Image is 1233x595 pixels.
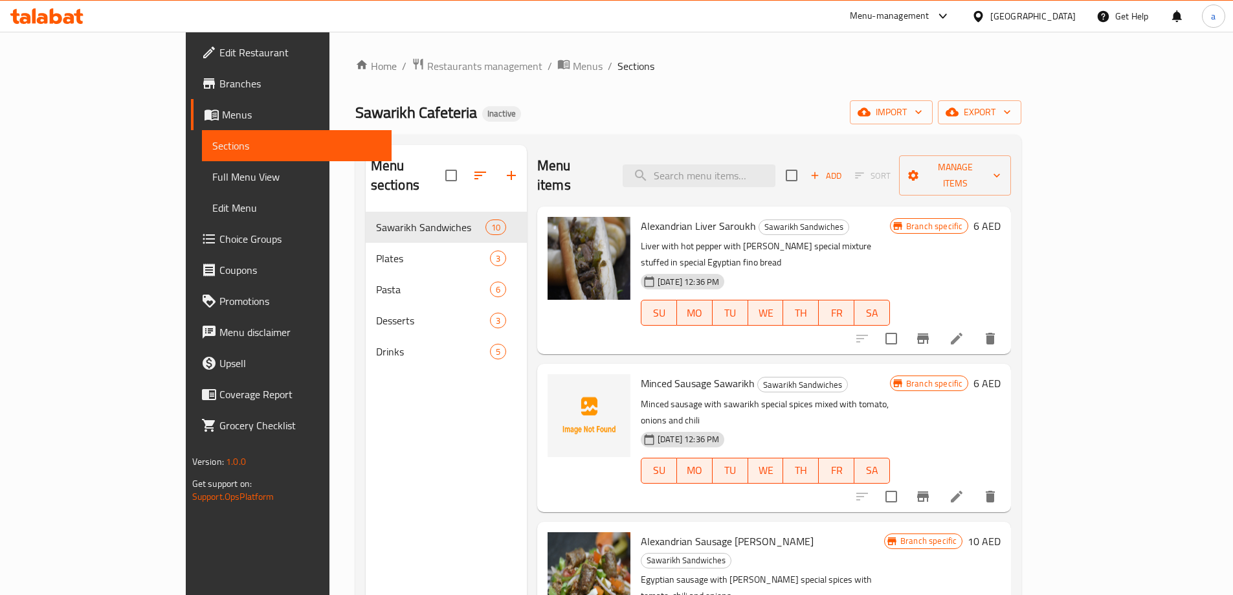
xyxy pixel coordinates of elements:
span: FR [824,461,849,480]
div: Desserts3 [366,305,527,336]
span: 1.0.0 [226,453,246,470]
span: Add item [805,166,847,186]
button: FR [819,458,854,484]
span: Restaurants management [427,58,542,74]
span: Select to update [878,483,905,510]
div: Sawarikh Sandwiches [759,219,849,235]
div: items [490,313,506,328]
span: Edit Restaurant [219,45,381,60]
a: Grocery Checklist [191,410,392,441]
span: Select section [778,162,805,189]
a: Support.OpsPlatform [192,488,274,505]
li: / [548,58,552,74]
a: Edit Restaurant [191,37,392,68]
button: Add [805,166,847,186]
span: [DATE] 12:36 PM [652,276,724,288]
a: Choice Groups [191,223,392,254]
span: Sections [212,138,381,153]
span: 10 [486,221,505,234]
span: 5 [491,346,505,358]
a: Menus [191,99,392,130]
a: Coupons [191,254,392,286]
div: Menu-management [850,8,929,24]
a: Edit menu item [949,489,964,504]
h2: Menu items [537,156,607,195]
span: Select to update [878,325,905,352]
span: Get support on: [192,475,252,492]
nav: Menu sections [366,207,527,372]
span: WE [753,461,779,480]
button: TU [713,458,748,484]
span: Full Menu View [212,169,381,185]
li: / [402,58,406,74]
div: [GEOGRAPHIC_DATA] [990,9,1076,23]
span: SU [647,461,672,480]
span: Desserts [376,313,490,328]
span: Menus [222,107,381,122]
button: Branch-specific-item [907,481,939,512]
span: Sections [617,58,654,74]
div: items [485,219,506,235]
h6: 10 AED [968,532,1001,550]
span: Add [808,168,843,183]
span: Alexandrian Sausage [PERSON_NAME] [641,532,814,551]
span: MO [682,304,707,322]
span: TH [788,304,814,322]
div: items [490,251,506,266]
button: delete [975,481,1006,512]
span: Select all sections [438,162,465,189]
span: a [1211,9,1216,23]
span: SA [860,304,885,322]
div: Drinks5 [366,336,527,367]
div: items [490,282,506,297]
h2: Menu sections [371,156,445,195]
button: FR [819,300,854,326]
span: Edit Menu [212,200,381,216]
span: Manage items [909,159,1001,192]
button: delete [975,323,1006,354]
span: Menus [573,58,603,74]
button: SA [854,300,890,326]
span: Select section first [847,166,899,186]
img: Alexandrian Liver Saroukh [548,217,630,300]
span: Upsell [219,355,381,371]
span: Sort sections [465,160,496,191]
span: TH [788,461,814,480]
a: Restaurants management [412,58,542,74]
button: TH [783,300,819,326]
span: Alexandrian Liver Saroukh [641,216,756,236]
span: WE [753,304,779,322]
input: search [623,164,775,187]
p: Minced sausage with sawarikh special spices mixed with tomato, onions and chili [641,396,890,429]
a: Edit Menu [202,192,392,223]
div: Pasta6 [366,274,527,305]
span: Sawarikh Sandwiches [759,219,849,234]
span: TU [718,304,743,322]
button: export [938,100,1021,124]
span: Pasta [376,282,490,297]
span: Version: [192,453,224,470]
a: Menu disclaimer [191,317,392,348]
div: Sawarikh Sandwiches10 [366,212,527,243]
span: Coverage Report [219,387,381,402]
span: Sawarikh Cafeteria [355,98,477,127]
button: SA [854,458,890,484]
button: TU [713,300,748,326]
div: Sawarikh Sandwiches [376,219,485,235]
span: 6 [491,284,505,296]
li: / [608,58,612,74]
span: Choice Groups [219,231,381,247]
span: Drinks [376,344,490,359]
a: Promotions [191,286,392,317]
span: FR [824,304,849,322]
a: Branches [191,68,392,99]
button: WE [748,300,784,326]
span: import [860,104,922,120]
span: Menu disclaimer [219,324,381,340]
div: Inactive [482,106,521,122]
div: Plates3 [366,243,527,274]
a: Sections [202,130,392,161]
span: Coupons [219,262,381,278]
